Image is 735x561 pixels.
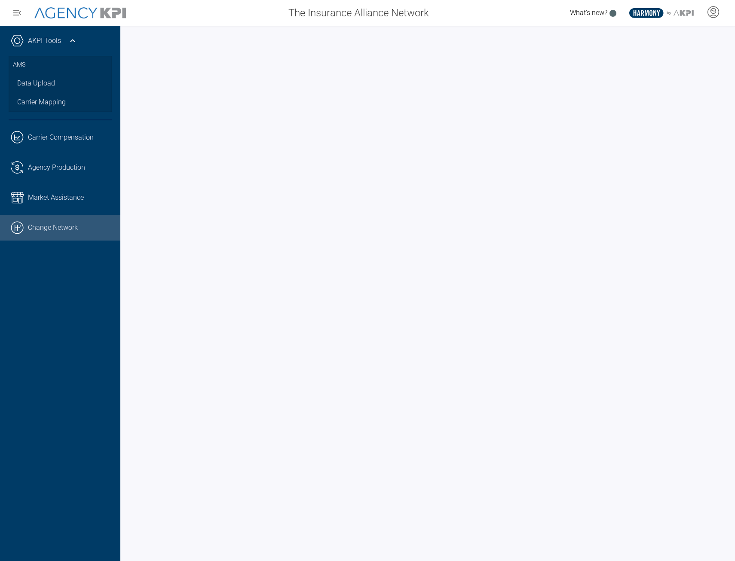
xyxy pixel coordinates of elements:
[28,192,84,203] span: Market Assistance
[13,56,107,74] h3: AMS
[28,36,61,46] a: AKPI Tools
[9,74,112,93] a: Data Upload
[28,162,85,173] span: Agency Production
[288,5,429,21] span: The Insurance Alliance Network
[34,7,126,19] img: AgencyKPI
[9,93,112,112] a: Carrier Mapping
[570,9,607,17] span: What's new?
